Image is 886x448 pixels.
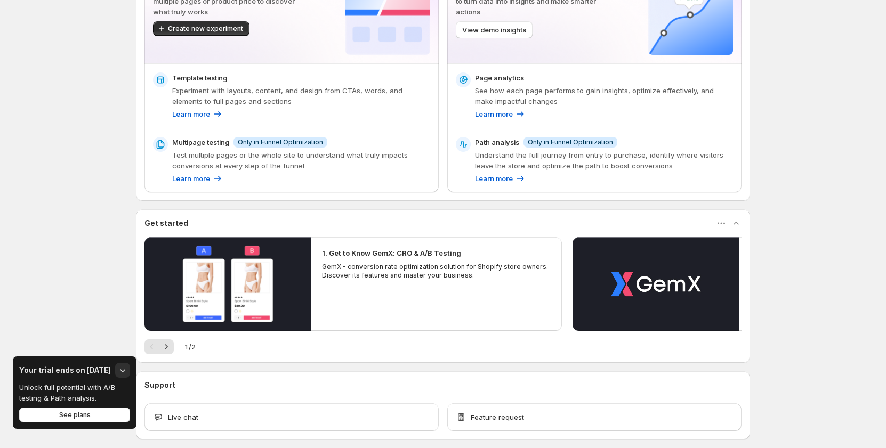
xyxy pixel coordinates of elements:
span: Only in Funnel Optimization [238,138,323,146]
p: Page analytics [475,72,524,83]
button: Play video [573,237,739,331]
h2: 1. Get to Know GemX: CRO & A/B Testing [322,248,461,258]
p: Experiment with layouts, content, and design from CTAs, words, and elements to full pages and sec... [172,85,430,107]
p: See how each page performs to gain insights, optimize effectively, and make impactful changes [475,85,733,107]
p: Unlock full potential with A/B testing & Path analysis. [19,382,123,403]
h3: Support [144,380,175,390]
p: GemX - conversion rate optimization solution for Shopify store owners. Discover its features and ... [322,263,551,280]
span: 1 / 2 [184,341,196,352]
p: Learn more [475,109,513,119]
a: Learn more [475,173,526,184]
span: View demo insights [462,25,526,35]
p: Learn more [475,173,513,184]
p: Path analysis [475,137,519,148]
p: Learn more [172,109,210,119]
p: Understand the full journey from entry to purchase, identify where visitors leave the store and o... [475,150,733,171]
a: Learn more [172,173,223,184]
p: Multipage testing [172,137,229,148]
button: Play video [144,237,311,331]
span: Live chat [168,412,198,422]
p: Template testing [172,72,227,83]
p: Test multiple pages or the whole site to understand what truly impacts conversions at every step ... [172,150,430,171]
h3: Get started [144,218,188,229]
a: Learn more [172,109,223,119]
p: Learn more [172,173,210,184]
span: Feature request [471,412,524,422]
button: Next [159,339,174,354]
span: See plans [59,411,91,419]
span: Create new experiment [168,25,243,33]
button: View demo insights [456,21,533,38]
button: See plans [19,408,130,422]
span: Only in Funnel Optimization [528,138,613,146]
h3: Your trial ends on [DATE] [19,365,111,376]
nav: Pagination [144,339,174,354]
a: Learn more [475,109,526,119]
button: Create new experiment [153,21,249,36]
